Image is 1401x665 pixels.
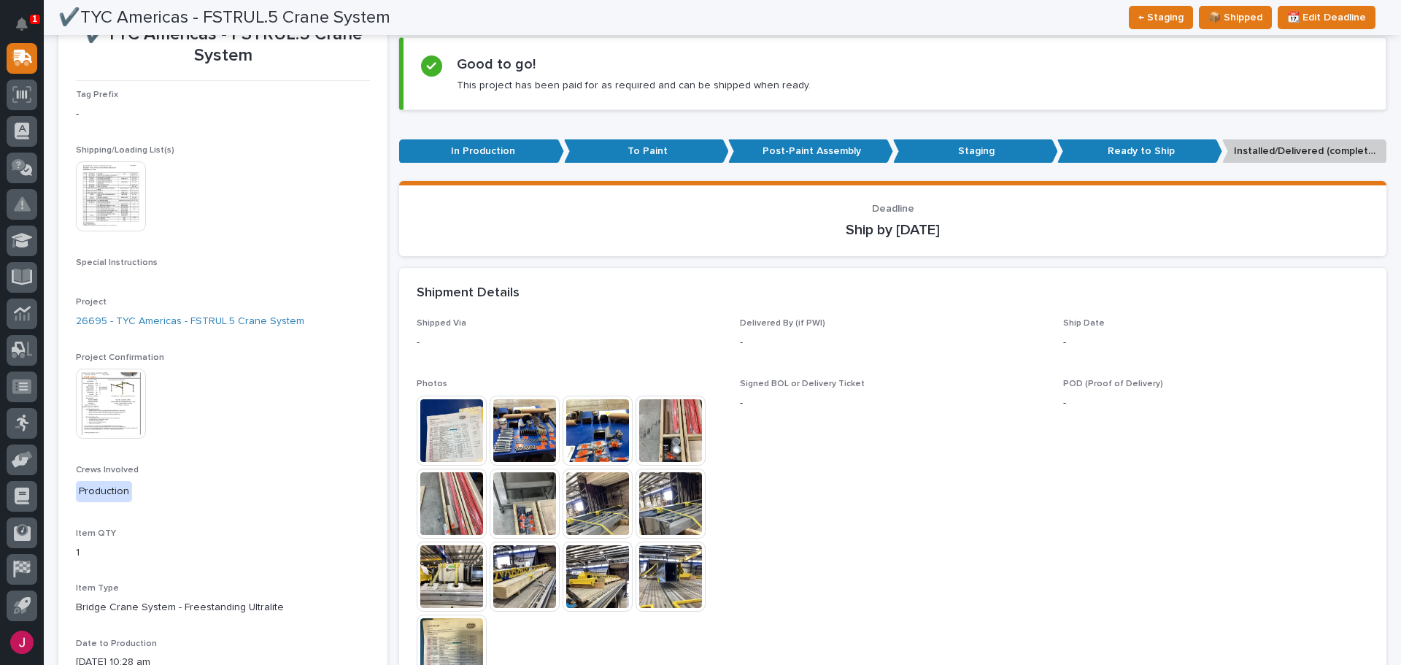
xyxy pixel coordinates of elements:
[1057,139,1222,164] p: Ready to Ship
[76,353,164,362] span: Project Confirmation
[7,9,37,39] button: Notifications
[417,221,1369,239] p: Ship by [DATE]
[58,7,390,28] h2: ✔️TYC Americas - FSTRUL.5 Crane System
[76,298,107,307] span: Project
[76,107,370,122] p: -
[457,55,536,73] h2: Good to go!
[76,584,119,593] span: Item Type
[1129,6,1193,29] button: ← Staging
[1222,139,1387,164] p: Installed/Delivered (completely done)
[399,139,564,164] p: In Production
[76,529,116,538] span: Item QTY
[32,14,37,24] p: 1
[1287,9,1366,26] span: 📆 Edit Deadline
[1278,6,1375,29] button: 📆 Edit Deadline
[1063,319,1105,328] span: Ship Date
[893,139,1058,164] p: Staging
[76,545,370,561] p: 1
[76,258,158,267] span: Special Instructions
[1063,380,1163,388] span: POD (Proof of Delivery)
[76,24,370,66] p: ✔️TYC Americas - FSTRUL.5 Crane System
[76,481,132,502] div: Production
[1063,396,1369,411] p: -
[1138,9,1184,26] span: ← Staging
[740,319,825,328] span: Delivered By (if PWI)
[76,466,139,474] span: Crews Involved
[76,314,304,329] a: 26695 - TYC Americas - FSTRUL.5 Crane System
[7,627,37,658] button: users-avatar
[1199,6,1272,29] button: 📦 Shipped
[76,600,370,615] p: Bridge Crane System - Freestanding Ultralite
[740,380,865,388] span: Signed BOL or Delivery Ticket
[740,335,1046,350] p: -
[740,396,1046,411] p: -
[417,335,722,350] p: -
[76,639,157,648] span: Date to Production
[728,139,893,164] p: Post-Paint Assembly
[417,380,447,388] span: Photos
[1208,9,1262,26] span: 📦 Shipped
[417,285,520,301] h2: Shipment Details
[417,319,466,328] span: Shipped Via
[564,139,729,164] p: To Paint
[18,18,37,41] div: Notifications1
[457,79,811,92] p: This project has been paid for as required and can be shipped when ready.
[1063,335,1369,350] p: -
[76,91,118,99] span: Tag Prefix
[872,204,914,214] span: Deadline
[76,146,174,155] span: Shipping/Loading List(s)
